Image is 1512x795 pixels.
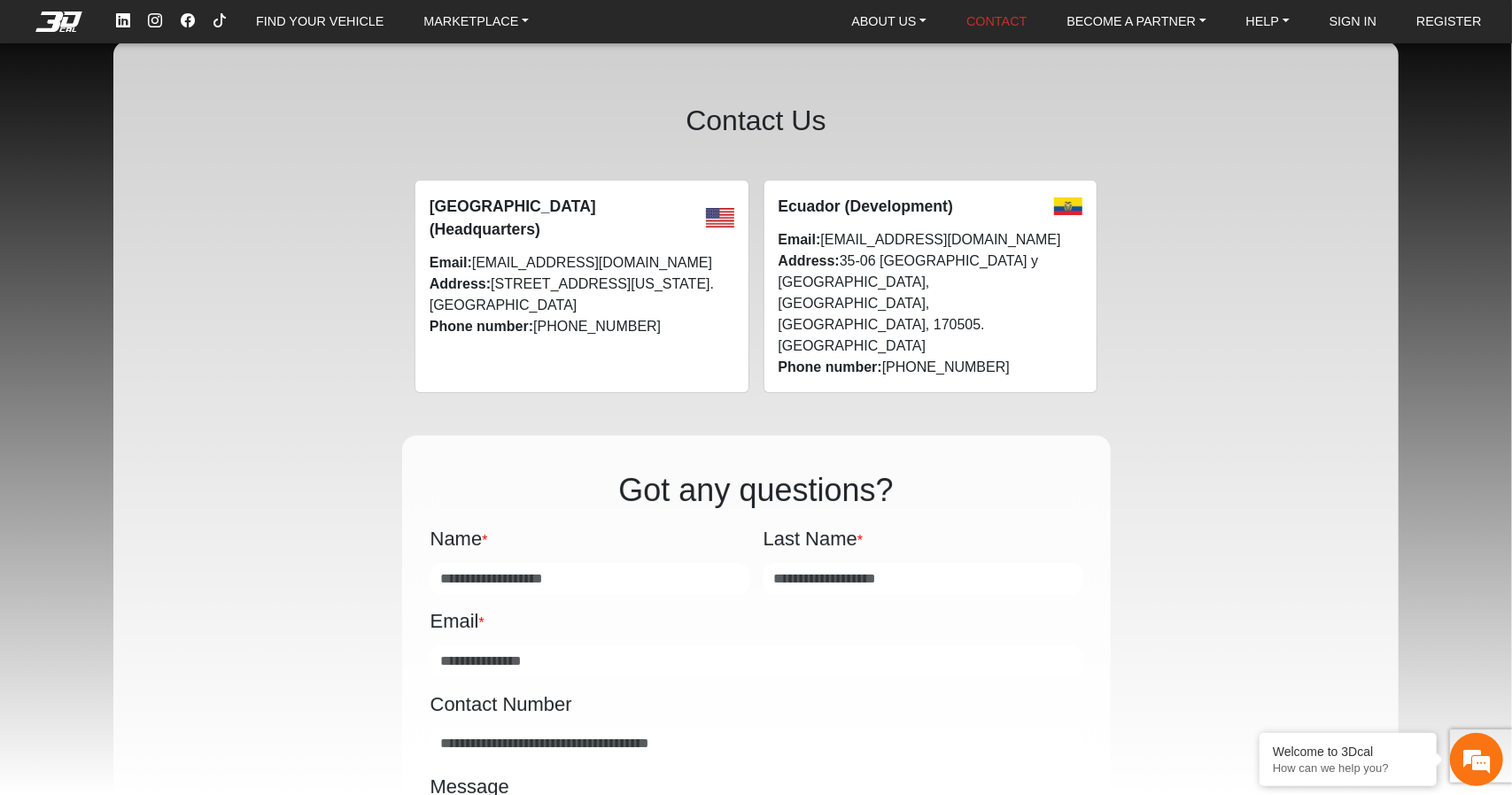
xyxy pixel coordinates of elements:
div: Minimize live chat window [291,9,333,51]
a: HELP [1239,8,1297,35]
span: [GEOGRAPHIC_DATA] (Headquarters) [430,195,706,242]
h1: Got any questions? [430,464,1082,516]
span: Conversation [9,554,119,567]
textarea: Type your message and hit 'Enter' [9,461,337,523]
span: We're online! [103,208,244,376]
strong: Email: [779,232,821,247]
span: [PHONE_NUMBER] [430,316,661,337]
span: 35-06 [GEOGRAPHIC_DATA] y [GEOGRAPHIC_DATA], [GEOGRAPHIC_DATA], [GEOGRAPHIC_DATA], 170505. [GEOGR... [779,251,1083,357]
strong: Address: [430,276,491,291]
strong: Phone number: [430,319,533,334]
a: ABOUT US [844,8,934,35]
div: Chat with us now [119,93,324,116]
a: SIGN IN [1322,8,1384,35]
div: Welcome to 3Dcal [1273,745,1423,759]
img: Ecuador [1054,197,1082,216]
strong: Phone number: [779,359,882,374]
a: CONTACT [959,8,1034,35]
h5: Email [430,606,1082,637]
h5: Last Name [764,523,1082,555]
span: Ecuador (Development) [779,195,953,218]
span: [STREET_ADDRESS][US_STATE]. [GEOGRAPHIC_DATA] [430,274,734,316]
img: USA [706,208,734,228]
p: How can we help you? [1273,761,1423,775]
span: [EMAIL_ADDRESS][DOMAIN_NAME] [779,229,1061,251]
div: Navigation go back [19,91,46,118]
h5: Name [430,523,749,555]
span: [PHONE_NUMBER] [779,357,1010,378]
h5: Contact Number [430,689,1082,721]
a: MARKETPLACE [416,8,536,35]
strong: Email: [430,255,472,270]
h2: Contact Us [198,69,1314,173]
strong: Address: [779,253,840,268]
span: [EMAIL_ADDRESS][DOMAIN_NAME] [430,252,712,274]
div: FAQs [119,523,229,578]
a: FIND YOUR VEHICLE [249,8,391,35]
div: Articles [228,523,337,578]
a: REGISTER [1409,8,1489,35]
a: BECOME A PARTNER [1059,8,1213,35]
